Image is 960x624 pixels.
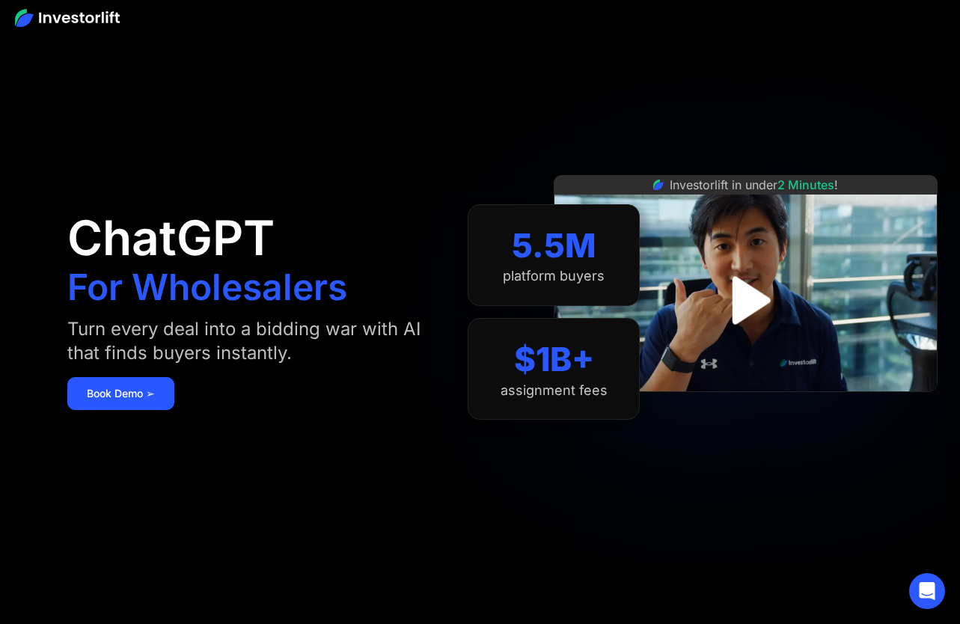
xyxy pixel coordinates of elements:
[67,214,275,262] h1: ChatGPT
[512,226,596,266] div: 5.5M
[501,382,608,399] div: assignment fees
[67,317,438,365] div: Turn every deal into a bidding war with AI that finds buyers instantly.
[712,267,779,334] a: open lightbox
[503,268,605,284] div: platform buyers
[777,177,834,192] span: 2 Minutes
[514,340,594,379] div: $1B+
[909,573,945,609] div: Open Intercom Messenger
[67,269,347,305] h1: For Wholesalers
[634,400,858,417] iframe: Customer reviews powered by Trustpilot
[67,377,174,410] a: Book Demo ➢
[670,176,838,194] div: Investorlift in under !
